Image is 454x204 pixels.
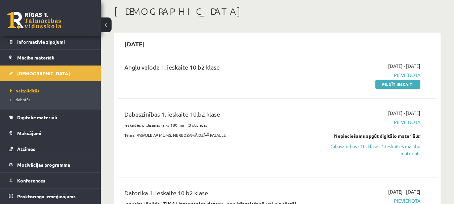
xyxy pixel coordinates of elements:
a: Pildīt ieskaiti [375,80,420,89]
span: Digitālie materiāli [17,114,57,120]
legend: Maksājumi [17,125,92,141]
legend: Informatīvie ziņojumi [17,34,92,49]
a: Neizpildītās [10,88,94,94]
div: Nepieciešams apgūt digitālo materiālu: [328,132,420,139]
a: Rīgas 1. Tālmācības vidusskola [7,12,61,29]
a: Motivācijas programma [9,157,92,172]
span: Konferences [17,177,45,183]
span: [DATE] - [DATE] [388,110,420,117]
span: Proktoringa izmēģinājums [17,193,76,199]
div: Dabaszinības 1. ieskaite 10.b2 klase [124,110,318,122]
a: Atzīmes [9,141,92,157]
a: Informatīvie ziņojumi [9,34,92,49]
span: Pievienota [328,72,420,79]
a: Mācību materiāli [9,50,92,65]
span: Motivācijas programma [17,162,70,168]
div: Datorika 1. ieskaite 10.b2 klase [124,188,318,201]
a: [DEMOGRAPHIC_DATA] [9,66,92,81]
span: Izlabotās [10,97,30,102]
div: Angļu valoda 1. ieskaite 10.b2 klase [124,63,318,75]
span: Mācību materiāli [17,54,54,60]
h1: [DEMOGRAPHIC_DATA] [114,6,441,17]
span: [DATE] - [DATE] [388,63,420,70]
a: Proktoringa izmēģinājums [9,189,92,204]
h2: [DATE] [118,36,152,52]
a: Konferences [9,173,92,188]
span: [DATE] - [DATE] [388,188,420,195]
span: Pievienota [328,119,420,126]
span: Atzīmes [17,146,35,152]
a: Izlabotās [10,96,94,103]
span: [DEMOGRAPHIC_DATA] [17,70,70,76]
a: Maksājumi [9,125,92,141]
p: Tēma: PASAULE AP MUMS. NEREDZAMĀ DZĪVĀ PASAULE [124,132,318,138]
p: Ieskaites pildīšanas laiks 180 min. (3 stundas) [124,122,318,128]
a: Dabaszinības - 10. klases 1.ieskaites mācību materiāls [328,143,420,157]
span: Neizpildītās [10,88,39,93]
a: Digitālie materiāli [9,110,92,125]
